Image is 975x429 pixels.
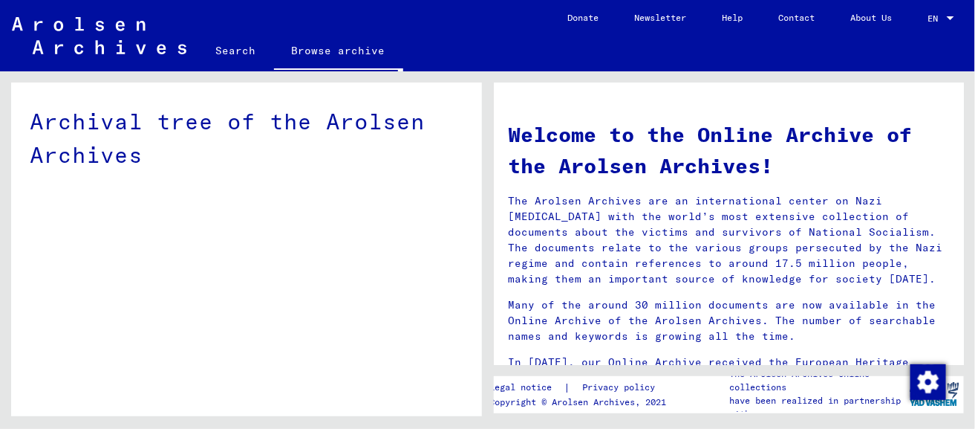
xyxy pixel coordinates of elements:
[274,33,403,71] a: Browse archive
[927,13,944,24] span: EN
[907,375,962,413] img: yv_logo.png
[910,364,946,400] img: Change consent
[509,297,950,344] p: Many of the around 30 million documents are now available in the Online Archive of the Arolsen Ar...
[910,364,945,399] div: Change consent
[570,380,673,396] a: Privacy policy
[729,394,904,421] p: have been realized in partnership with
[12,17,186,54] img: Arolsen_neg.svg
[489,380,564,396] a: Legal notice
[509,119,950,181] h1: Welcome to the Online Archive of the Arolsen Archives!
[30,105,463,172] div: Archival tree of the Arolsen Archives
[489,380,673,396] div: |
[489,396,673,409] p: Copyright © Arolsen Archives, 2021
[509,193,950,287] p: The Arolsen Archives are an international center on Nazi [MEDICAL_DATA] with the world’s most ext...
[729,367,904,394] p: The Arolsen Archives online collections
[509,355,950,401] p: In [DATE], our Online Archive received the European Heritage Award / Europa Nostra Award 2020, Eu...
[198,33,274,68] a: Search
